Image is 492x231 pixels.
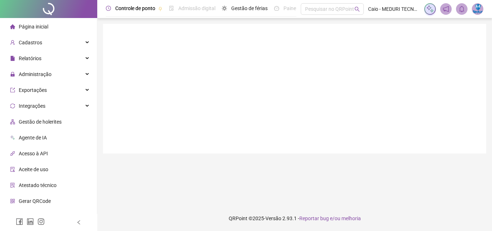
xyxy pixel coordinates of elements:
span: Administração [19,71,52,77]
span: solution [10,183,15,188]
span: left [76,220,81,225]
span: notification [443,6,449,12]
span: Agente de IA [19,135,47,141]
span: Relatórios [19,55,41,61]
span: dashboard [274,6,279,11]
span: home [10,24,15,29]
span: Acesso à API [19,151,48,156]
span: file-done [169,6,174,11]
span: Controle de ponto [115,5,155,11]
span: sun [222,6,227,11]
span: Página inicial [19,24,48,30]
span: export [10,88,15,93]
span: Cadastros [19,40,42,45]
span: user-add [10,40,15,45]
img: sparkle-icon.fc2bf0ac1784a2077858766a79e2daf3.svg [426,5,434,13]
span: Gerar QRCode [19,198,51,204]
span: search [354,6,360,12]
span: Atestado técnico [19,182,57,188]
span: qrcode [10,199,15,204]
span: Aceite de uso [19,166,48,172]
span: Caio - MEDURI TECNOLOGIA EM SEGURANÇA [368,5,420,13]
span: Exportações [19,87,47,93]
span: audit [10,167,15,172]
span: Versão [265,216,281,221]
span: Integrações [19,103,45,109]
span: Gestão de férias [231,5,268,11]
span: instagram [37,218,45,225]
span: clock-circle [106,6,111,11]
span: linkedin [27,218,34,225]
span: pushpin [158,6,162,11]
img: 31116 [472,4,483,14]
footer: QRPoint © 2025 - 2.93.1 - [97,206,492,231]
span: lock [10,72,15,77]
span: apartment [10,119,15,124]
span: file [10,56,15,61]
span: sync [10,103,15,108]
span: api [10,151,15,156]
span: Gestão de holerites [19,119,62,125]
span: facebook [16,218,23,225]
span: bell [459,6,465,12]
span: Painel do DP [283,5,312,11]
span: Admissão digital [178,5,215,11]
span: Reportar bug e/ou melhoria [299,216,361,221]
